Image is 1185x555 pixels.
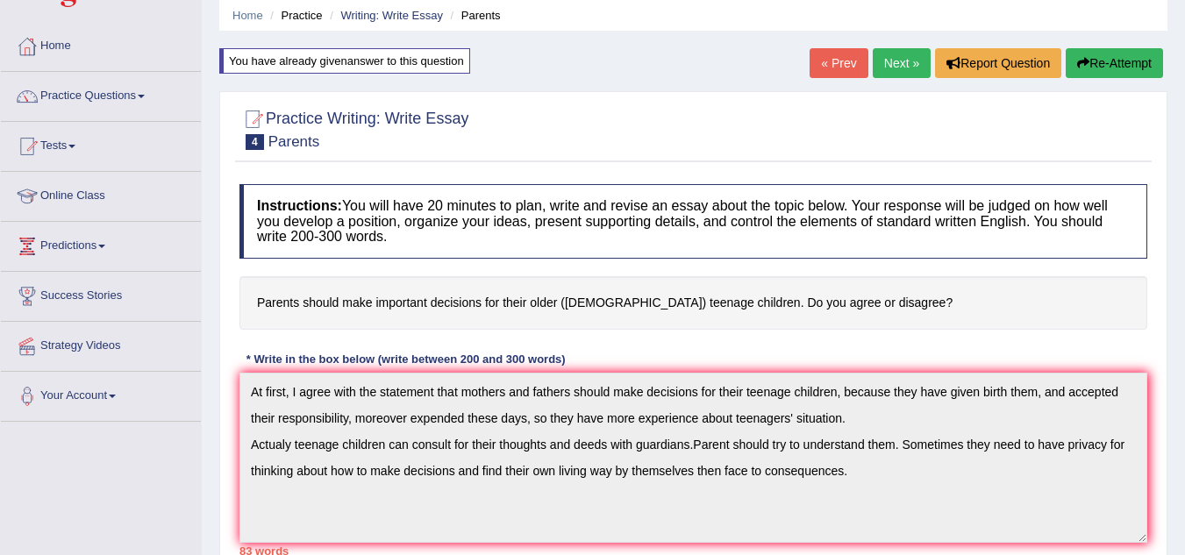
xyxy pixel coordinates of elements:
a: Your Account [1,372,201,416]
a: Predictions [1,222,201,266]
button: Re-Attempt [1066,48,1163,78]
button: Report Question [935,48,1061,78]
h2: Practice Writing: Write Essay [239,106,468,150]
a: « Prev [810,48,867,78]
h4: Parents should make important decisions for their older ([DEMOGRAPHIC_DATA]) teenage children. Do... [239,276,1147,330]
li: Practice [266,7,322,24]
h4: You will have 20 minutes to plan, write and revise an essay about the topic below. Your response ... [239,184,1147,259]
a: Practice Questions [1,72,201,116]
a: Tests [1,122,201,166]
a: Home [232,9,263,22]
a: Home [1,22,201,66]
b: Instructions: [257,198,342,213]
a: Next » [873,48,931,78]
li: Parents [446,7,501,24]
div: You have already given answer to this question [219,48,470,74]
a: Writing: Write Essay [340,9,443,22]
a: Strategy Videos [1,322,201,366]
span: 4 [246,134,264,150]
small: Parents [268,133,320,150]
a: Online Class [1,172,201,216]
a: Success Stories [1,272,201,316]
div: * Write in the box below (write between 200 and 300 words) [239,352,572,368]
